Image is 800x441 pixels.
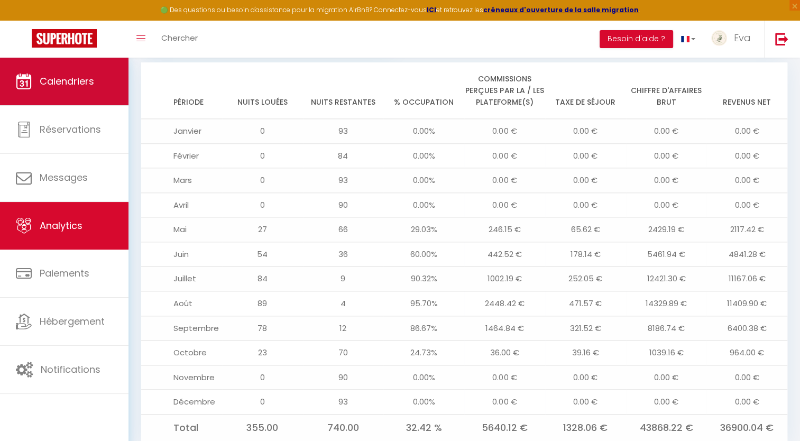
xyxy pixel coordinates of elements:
[141,316,222,341] td: Septembre
[383,341,464,365] td: 24.73%
[464,192,545,217] td: 0.00 €
[427,5,436,14] a: ICI
[626,390,707,415] td: 0.00 €
[706,267,787,291] td: 11167.06 €
[303,168,384,193] td: 93
[545,341,626,365] td: 39.16 €
[222,242,303,267] td: 54
[222,119,303,144] td: 0
[706,217,787,242] td: 2117.42 €
[626,119,707,144] td: 0.00 €
[626,341,707,365] td: 1039.16 €
[703,21,764,58] a: ... Eva
[464,62,545,119] th: Commissions perçues par la / les plateforme(s)
[40,315,105,328] span: Hébergement
[706,62,787,119] th: Revenus net
[734,31,751,44] span: Eva
[464,267,545,291] td: 1002.19 €
[303,217,384,242] td: 66
[464,168,545,193] td: 0.00 €
[706,168,787,193] td: 0.00 €
[626,414,707,441] td: 43868.22 €
[706,143,787,168] td: 0.00 €
[141,192,222,217] td: Avril
[383,316,464,341] td: 86.67%
[303,365,384,390] td: 90
[161,32,198,43] span: Chercher
[464,414,545,441] td: 5640.12 €
[706,414,787,441] td: 36900.04 €
[464,390,545,415] td: 0.00 €
[222,217,303,242] td: 27
[383,414,464,441] td: 32.42 %
[464,316,545,341] td: 1464.84 €
[545,217,626,242] td: 65.62 €
[40,219,82,232] span: Analytics
[383,168,464,193] td: 0.00%
[303,390,384,415] td: 93
[383,192,464,217] td: 0.00%
[545,414,626,441] td: 1328.06 €
[545,390,626,415] td: 0.00 €
[464,341,545,365] td: 36.00 €
[141,341,222,365] td: Octobre
[141,143,222,168] td: Février
[464,291,545,316] td: 2448.42 €
[303,143,384,168] td: 84
[706,316,787,341] td: 6400.38 €
[706,365,787,390] td: 0.00 €
[706,242,787,267] td: 4841.28 €
[41,363,100,376] span: Notifications
[626,267,707,291] td: 12421.30 €
[464,365,545,390] td: 0.00 €
[32,29,97,48] img: Super Booking
[626,217,707,242] td: 2429.19 €
[626,365,707,390] td: 0.00 €
[483,5,639,14] a: créneaux d'ouverture de la salle migration
[383,62,464,119] th: % Occupation
[141,168,222,193] td: Mars
[711,30,727,46] img: ...
[222,414,303,441] td: 355.00
[545,291,626,316] td: 471.57 €
[383,119,464,144] td: 0.00%
[626,242,707,267] td: 5461.94 €
[706,341,787,365] td: 964.00 €
[545,62,626,119] th: Taxe de séjour
[383,143,464,168] td: 0.00%
[626,168,707,193] td: 0.00 €
[141,242,222,267] td: Juin
[626,192,707,217] td: 0.00 €
[303,119,384,144] td: 93
[222,143,303,168] td: 0
[141,390,222,415] td: Décembre
[222,341,303,365] td: 23
[545,267,626,291] td: 252.05 €
[545,168,626,193] td: 0.00 €
[222,316,303,341] td: 78
[222,267,303,291] td: 84
[303,291,384,316] td: 4
[626,143,707,168] td: 0.00 €
[303,242,384,267] td: 36
[222,168,303,193] td: 0
[464,119,545,144] td: 0.00 €
[303,62,384,119] th: Nuits restantes
[464,143,545,168] td: 0.00 €
[40,171,88,184] span: Messages
[303,341,384,365] td: 70
[545,119,626,144] td: 0.00 €
[141,414,222,441] td: Total
[303,267,384,291] td: 9
[141,62,222,119] th: Période
[775,32,788,45] img: logout
[706,291,787,316] td: 11409.90 €
[222,365,303,390] td: 0
[303,192,384,217] td: 90
[303,316,384,341] td: 12
[545,316,626,341] td: 321.52 €
[464,217,545,242] td: 246.15 €
[706,192,787,217] td: 0.00 €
